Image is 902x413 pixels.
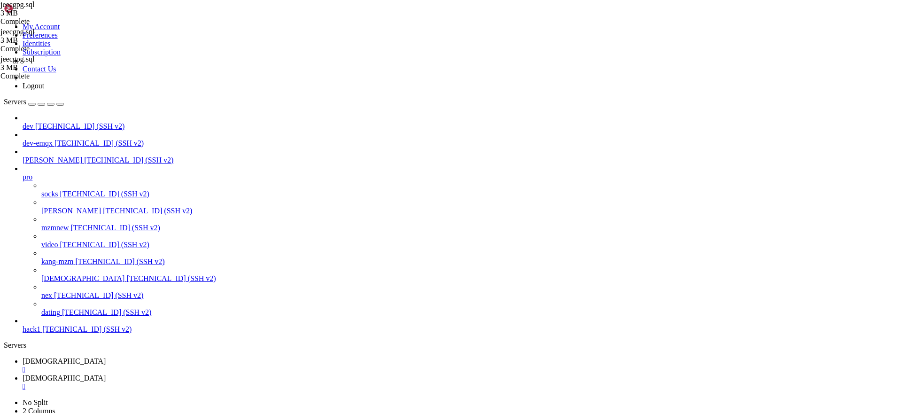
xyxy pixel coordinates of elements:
span: jeecgpg.sql [0,28,94,45]
span: jeecgpg.sql [0,55,94,72]
span: jeecgpg.sql [0,0,94,17]
div: Complete [0,45,94,53]
div: 3 MB [0,9,94,17]
span: jeecgpg.sql [0,55,34,63]
div: 3 MB [0,36,94,45]
span: jeecgpg.sql [0,0,34,8]
span: jeecgpg.sql [0,28,34,36]
div: Complete [0,17,94,26]
div: 3 MB [0,63,94,72]
div: Complete [0,72,94,80]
